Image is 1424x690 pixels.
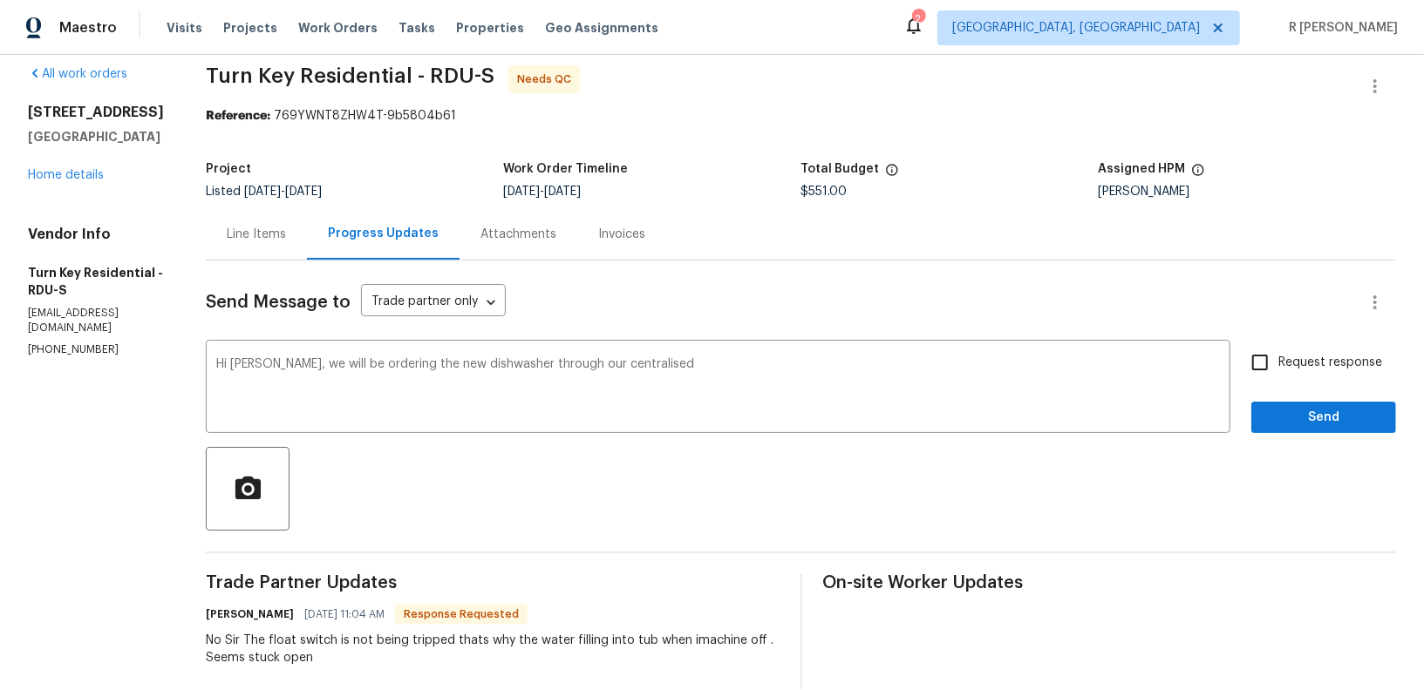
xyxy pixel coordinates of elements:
span: Needs QC [517,71,578,88]
span: [DATE] [503,186,540,198]
div: Progress Updates [328,225,439,242]
h2: [STREET_ADDRESS] [28,104,164,121]
span: Send [1265,407,1382,429]
span: - [503,186,581,198]
span: Send Message to [206,294,351,311]
div: 2 [912,10,924,28]
h5: Work Order Timeline [503,163,628,175]
span: Request response [1278,354,1382,372]
div: Invoices [598,226,645,243]
div: Line Items [227,226,286,243]
span: Visits [167,19,202,37]
span: The hpm assigned to this work order. [1191,163,1205,186]
h5: Assigned HPM [1099,163,1186,175]
span: [DATE] [544,186,581,198]
span: The total cost of line items that have been proposed by Opendoor. This sum includes line items th... [885,163,899,186]
span: Tasks [399,22,435,34]
span: Trade Partner Updates [206,574,780,592]
span: Properties [456,19,524,37]
span: [GEOGRAPHIC_DATA], [GEOGRAPHIC_DATA] [952,19,1200,37]
a: Home details [28,169,104,181]
div: Trade partner only [361,288,506,317]
span: [DATE] [285,186,322,198]
textarea: Hi [PERSON_NAME], we will be ordering the new dishwasher through our centralised [216,358,1220,419]
a: All work orders [28,68,127,80]
h5: Turn Key Residential - RDU-S [28,264,164,299]
span: [DATE] 11:04 AM [304,605,385,623]
h5: Project [206,163,251,175]
span: Geo Assignments [545,19,658,37]
div: No Sir The float switch is not being tripped thats why the water filling into tub when imachine o... [206,632,780,666]
span: Maestro [59,19,117,37]
div: [PERSON_NAME] [1099,186,1396,198]
span: R [PERSON_NAME] [1282,19,1398,37]
button: Send [1251,402,1396,434]
span: $551.00 [801,186,848,198]
span: [DATE] [244,186,281,198]
span: - [244,186,322,198]
span: Listed [206,186,322,198]
h5: Total Budget [801,163,880,175]
h4: Vendor Info [28,226,164,243]
b: Reference: [206,110,270,122]
h5: [GEOGRAPHIC_DATA] [28,128,164,145]
div: Attachments [480,226,556,243]
p: [PHONE_NUMBER] [28,342,164,357]
div: 769YWNT8ZHW4T-9b5804b61 [206,107,1396,125]
span: Turn Key Residential - RDU-S [206,65,494,86]
span: Response Requested [397,605,526,623]
span: Projects [223,19,277,37]
span: Work Orders [298,19,378,37]
span: On-site Worker Updates [823,574,1397,592]
p: [EMAIL_ADDRESS][DOMAIN_NAME] [28,306,164,335]
h6: [PERSON_NAME] [206,605,294,623]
